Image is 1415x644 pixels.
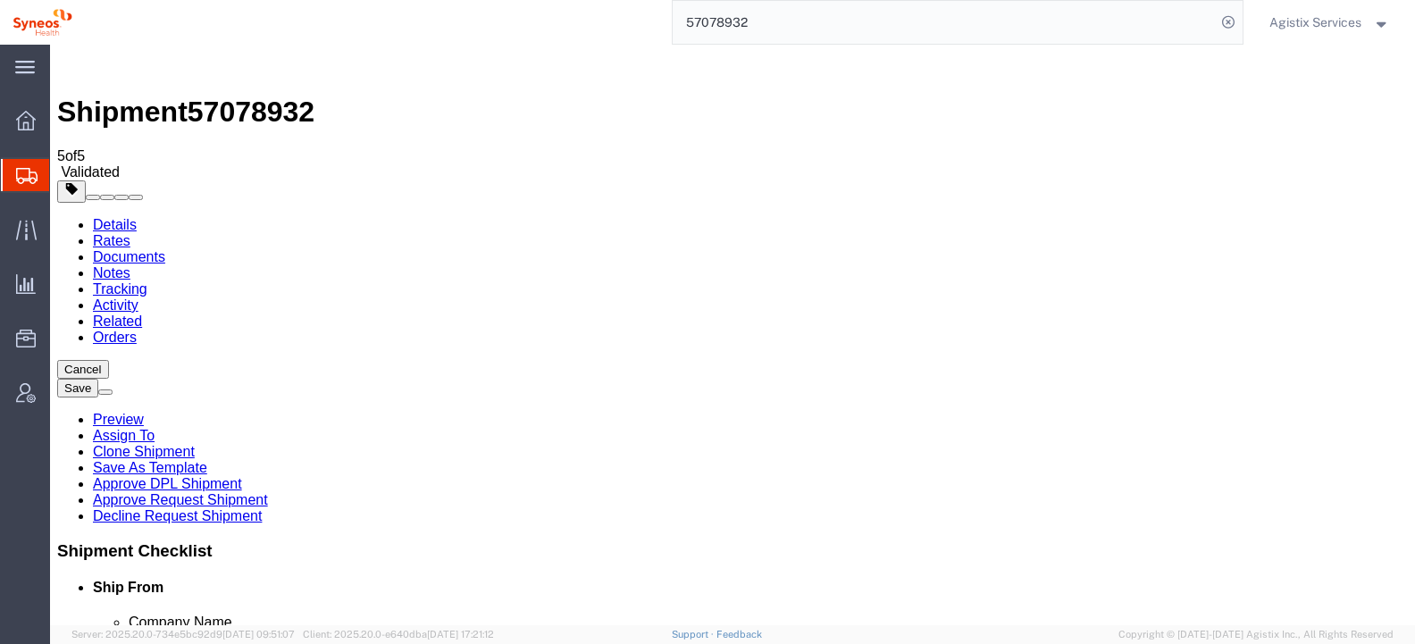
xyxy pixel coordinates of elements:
span: Client: 2025.20.0-e640dba [303,629,494,640]
span: Copyright © [DATE]-[DATE] Agistix Inc., All Rights Reserved [1118,627,1394,642]
span: Server: 2025.20.0-734e5bc92d9 [71,629,295,640]
button: Agistix Services [1268,12,1391,33]
input: Search for shipment number, reference number [673,1,1216,44]
span: Agistix Services [1269,13,1361,32]
span: [DATE] 17:21:12 [427,629,494,640]
a: Feedback [716,629,762,640]
span: [DATE] 09:51:07 [222,629,295,640]
img: logo [13,9,72,36]
iframe: FS Legacy Container [50,45,1415,625]
a: Support [672,629,716,640]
